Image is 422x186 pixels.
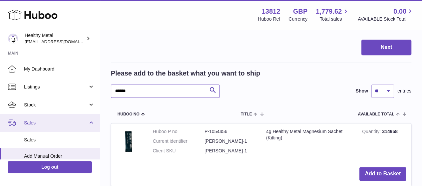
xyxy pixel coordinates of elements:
span: Listings [24,84,88,90]
button: Next [361,40,411,55]
a: Log out [8,161,92,173]
img: internalAdmin-13812@internal.huboo.com [8,34,18,44]
label: Show [356,88,368,94]
button: Add to Basket [359,167,406,181]
dt: Current identifier [153,138,204,144]
h2: Please add to the basket what you want to ship [111,69,260,78]
span: Huboo no [117,112,139,116]
span: My Dashboard [24,66,95,72]
span: entries [397,88,411,94]
span: Sales [24,137,95,143]
td: 314958 [357,123,411,162]
div: Currency [289,16,308,22]
span: 1,779.62 [316,7,342,16]
span: 0.00 [393,7,406,16]
span: AVAILABLE Total [358,112,394,116]
a: 1,779.62 Total sales [316,7,350,22]
span: Sales [24,120,88,126]
span: Stock [24,102,88,108]
strong: Quantity [362,129,382,136]
span: Add Manual Order [24,153,95,159]
div: Huboo Ref [258,16,280,22]
td: 4g Healthy Metal Magnesium Sachet (Kitting) [261,123,357,162]
dt: Client SKU [153,148,204,154]
dt: Huboo P no [153,128,204,135]
strong: 13812 [262,7,280,16]
strong: GBP [293,7,307,16]
div: Healthy Metal [25,32,85,45]
img: 4g Healthy Metal Magnesium Sachet (Kitting) [116,128,143,154]
span: Title [241,112,252,116]
span: AVAILABLE Stock Total [358,16,414,22]
span: Total sales [320,16,349,22]
dd: [PERSON_NAME]-1 [204,148,256,154]
a: 0.00 AVAILABLE Stock Total [358,7,414,22]
dd: P-1054456 [204,128,256,135]
span: [EMAIL_ADDRESS][DOMAIN_NAME] [25,39,98,44]
dd: [PERSON_NAME]-1 [204,138,256,144]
